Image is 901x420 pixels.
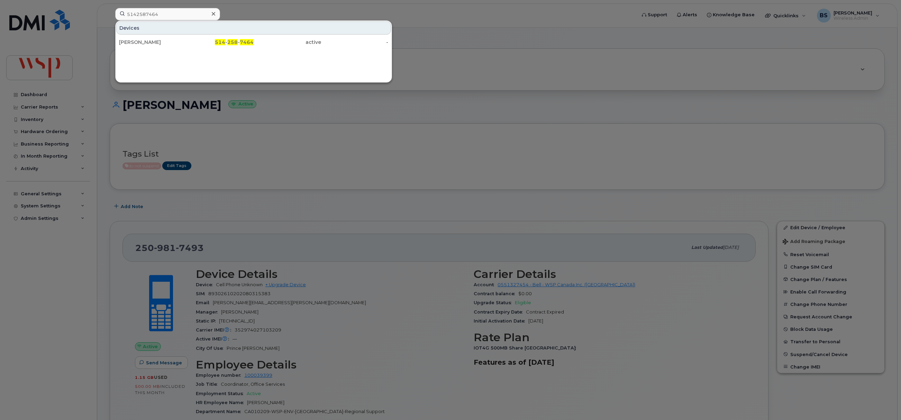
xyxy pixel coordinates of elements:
div: active [254,39,321,46]
span: 258 [227,39,238,45]
div: - [321,39,389,46]
span: 7464 [240,39,254,45]
a: [PERSON_NAME]514-258-7464active- [116,36,391,48]
div: [PERSON_NAME] [119,39,186,46]
div: Devices [116,21,391,35]
span: 514 [215,39,225,45]
div: - - [186,39,254,46]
